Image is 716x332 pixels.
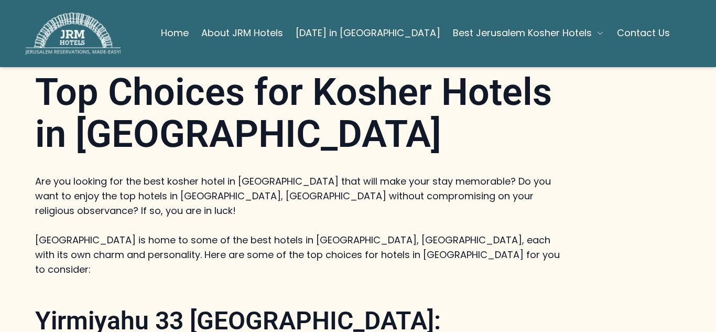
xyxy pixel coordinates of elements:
[25,13,121,55] img: JRM Hotels
[617,23,670,44] a: Contact Us
[453,23,604,44] button: Best Jerusalem Kosher Hotels
[296,23,440,44] a: [DATE] in [GEOGRAPHIC_DATA]
[35,233,572,277] p: [GEOGRAPHIC_DATA] is home to some of the best hotels in [GEOGRAPHIC_DATA], [GEOGRAPHIC_DATA], eac...
[35,70,552,156] strong: Top Choices for Kosher Hotels in [GEOGRAPHIC_DATA]
[453,26,592,40] span: Best Jerusalem Kosher Hotels
[161,23,189,44] a: Home
[35,174,572,218] p: Are you looking for the best kosher hotel in [GEOGRAPHIC_DATA] that will make your stay memorable...
[201,23,283,44] a: About JRM Hotels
